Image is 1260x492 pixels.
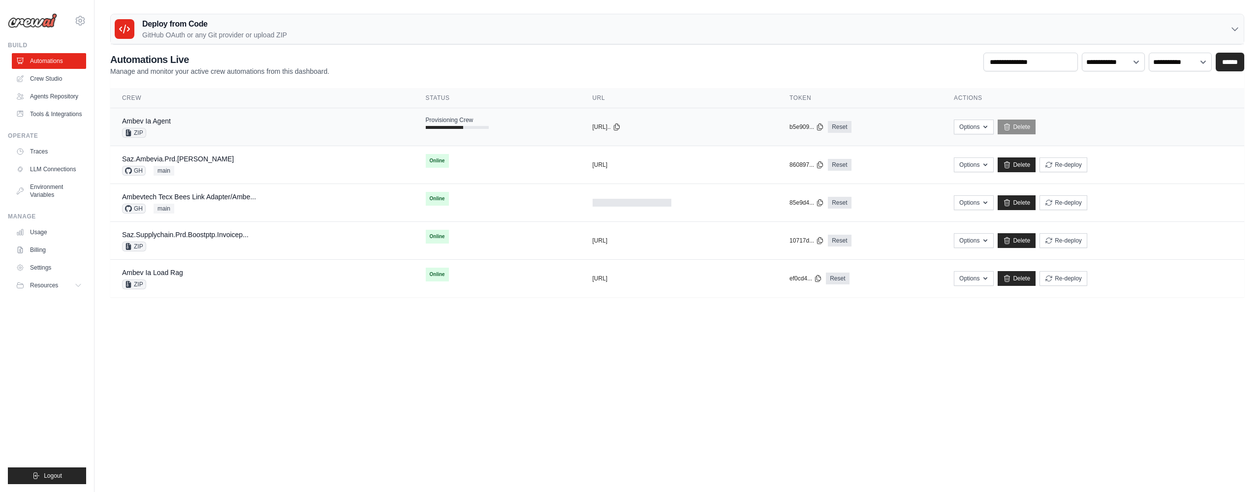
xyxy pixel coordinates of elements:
button: 10717d... [789,237,824,245]
button: Re-deploy [1039,157,1087,172]
a: Reset [826,273,849,284]
button: Re-deploy [1039,233,1087,248]
span: Provisioning Crew [426,116,473,124]
img: Logo [8,13,57,28]
button: b5e909... [789,123,824,131]
span: main [154,204,174,214]
button: ef0cd4... [789,275,822,282]
a: Ambev Ia Agent [122,117,171,125]
button: Options [954,195,994,210]
a: LLM Connections [12,161,86,177]
a: Reset [828,159,851,171]
button: Options [954,233,994,248]
div: Operate [8,132,86,140]
button: Logout [8,467,86,484]
a: Ambevtech Tecx Bees Link Adapter/Ambe... [122,193,256,201]
button: 85e9d4... [789,199,824,207]
a: Delete [998,195,1036,210]
a: Tools & Integrations [12,106,86,122]
button: Options [954,157,994,172]
a: Billing [12,242,86,258]
p: Manage and monitor your active crew automations from this dashboard. [110,66,329,76]
a: Delete [998,120,1036,134]
span: Online [426,268,449,281]
a: Reset [828,121,851,133]
span: Online [426,192,449,206]
button: Resources [12,277,86,293]
th: Actions [942,88,1244,108]
a: Saz.Ambevia.Prd.[PERSON_NAME] [122,155,234,163]
span: main [154,166,174,176]
button: Options [954,120,994,134]
span: Online [426,154,449,168]
a: Automations [12,53,86,69]
button: Re-deploy [1039,271,1087,286]
a: Delete [998,233,1036,248]
span: ZIP [122,242,146,251]
p: GitHub OAuth or any Git provider or upload ZIP [142,30,287,40]
th: URL [581,88,778,108]
a: Environment Variables [12,179,86,203]
th: Crew [110,88,414,108]
a: Crew Studio [12,71,86,87]
a: Delete [998,271,1036,286]
span: ZIP [122,128,146,138]
button: 860897... [789,161,824,169]
button: Options [954,271,994,286]
div: Build [8,41,86,49]
a: Reset [828,235,851,246]
a: Ambev Ia Load Rag [122,269,183,277]
span: GH [122,204,146,214]
h2: Automations Live [110,53,329,66]
a: Usage [12,224,86,240]
th: Status [414,88,581,108]
a: Settings [12,260,86,276]
span: Online [426,230,449,244]
button: Re-deploy [1039,195,1087,210]
a: Reset [828,197,851,209]
th: Token [778,88,942,108]
span: ZIP [122,279,146,289]
a: Traces [12,144,86,159]
h3: Deploy from Code [142,18,287,30]
div: Manage [8,213,86,220]
span: Logout [44,472,62,480]
a: Agents Repository [12,89,86,104]
a: Delete [998,157,1036,172]
a: Saz.Supplychain.Prd.Boostptp.Invoicep... [122,231,249,239]
span: GH [122,166,146,176]
span: Resources [30,281,58,289]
